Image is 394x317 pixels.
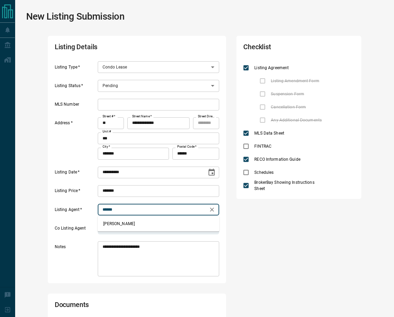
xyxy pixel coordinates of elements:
[98,80,220,92] div: Pending
[103,114,115,119] label: Street #
[269,104,308,110] span: Cancellation Form
[55,120,96,159] label: Address
[243,43,310,54] h2: Checklist
[253,156,302,162] span: RECO Information Guide
[55,43,153,54] h2: Listing Details
[198,114,216,119] label: Street Direction
[55,102,96,110] label: MLS Number
[253,65,290,71] span: Listing Agreement
[269,91,306,97] span: Suspension Form
[253,130,286,136] span: MLS Data Sheet
[132,114,152,119] label: Street Name
[55,169,96,178] label: Listing Date
[98,61,220,73] div: Condo Lease
[26,11,125,22] h1: New Listing Submission
[55,244,96,276] label: Notes
[55,64,96,73] label: Listing Type
[55,300,153,312] h2: Documents
[55,188,96,197] label: Listing Price
[177,145,196,149] label: Postal Code
[253,143,273,149] span: FINTRAC
[55,225,96,234] label: Co Listing Agent
[269,78,321,84] span: Listing Amendment Form
[55,83,96,92] label: Listing Status
[103,145,110,149] label: City
[98,219,220,229] li: [PERSON_NAME]
[269,117,323,123] span: Any Additional Documents
[207,205,217,214] button: Clear
[55,207,96,216] label: Listing Agent
[253,179,326,192] span: BrokerBay Showing Instructions Sheet
[205,166,219,179] button: Choose date, selected date is Sep 15, 2025
[103,129,111,134] label: Unit #
[253,169,275,176] span: Schedules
